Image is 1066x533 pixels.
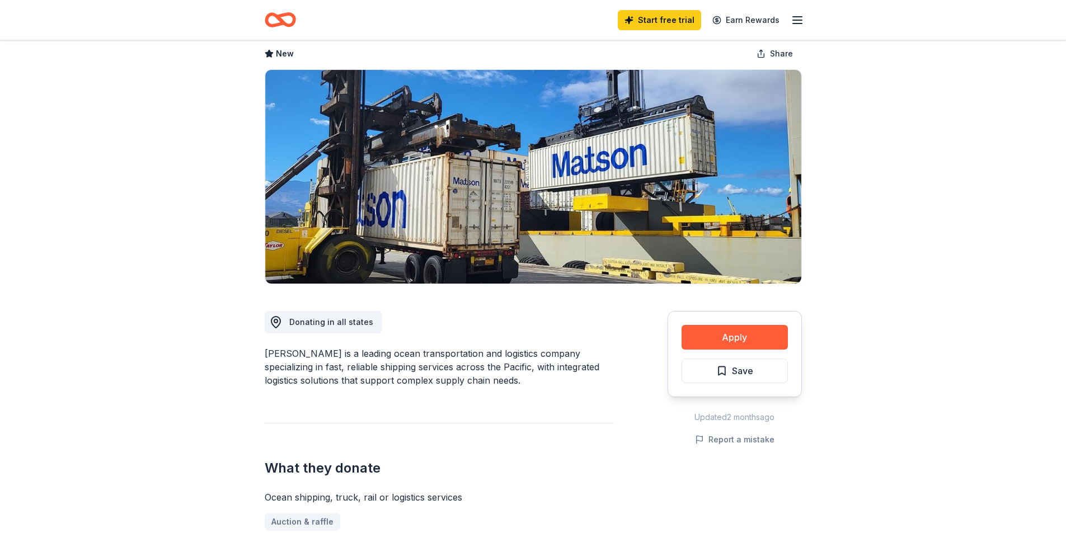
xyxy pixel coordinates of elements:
[682,359,788,383] button: Save
[265,459,614,477] h2: What they donate
[695,433,774,446] button: Report a mistake
[668,411,802,424] div: Updated 2 months ago
[265,7,296,33] a: Home
[265,490,614,504] div: Ocean shipping, truck, rail or logistics services
[748,43,802,65] button: Share
[289,317,373,327] span: Donating in all states
[618,10,701,30] a: Start free trial
[265,70,801,284] img: Image for Matson
[265,347,614,387] div: [PERSON_NAME] is a leading ocean transportation and logistics company specializing in fast, relia...
[770,47,793,60] span: Share
[732,364,753,378] span: Save
[682,325,788,350] button: Apply
[276,47,294,60] span: New
[706,10,786,30] a: Earn Rewards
